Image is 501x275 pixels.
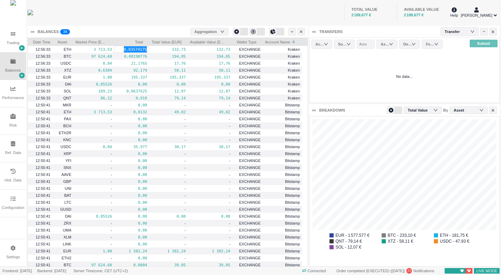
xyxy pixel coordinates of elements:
pre: 49,02 [151,108,186,116]
pre: 0,00 [116,164,147,172]
span: EXCHANGE [239,193,261,197]
span: ETH [64,47,71,51]
span: ETH2R [59,131,71,135]
span: 12:50:41 [35,138,50,142]
span: EXCHANGE [239,89,261,93]
span: Asset [55,38,67,45]
div: BREAKDOWN [319,107,345,113]
pre: 0,00 [116,192,147,200]
span: - [184,138,186,142]
span: - [184,131,186,135]
div: Destination [403,41,413,48]
span: Bitstamp [285,138,300,142]
span: SNX [63,165,71,170]
span: Bitstamp [285,249,300,253]
span: Bitstamp [285,110,300,114]
span: - [184,235,186,239]
pre: 0,00 [116,171,147,179]
pre: 132,73 [151,46,186,54]
span: - [184,172,186,177]
span: KNC [63,138,71,142]
li: QNT - 79,14 € [329,239,375,243]
span: - [111,186,112,191]
li: ETH - 181,75 € [434,233,479,237]
span: DAI [65,214,71,218]
span: EXCHANGE [239,235,261,239]
span: Bitstamp [285,235,300,239]
span: 12:56:33 [35,54,50,58]
span: EXCHANGE [239,75,261,79]
span: EXCHANGE [239,214,261,218]
span: 12:56:33 [35,89,50,93]
span: Bitstamp [285,186,300,191]
span: Kraken [288,89,300,93]
span: - [229,200,230,204]
span: 12:50:41 [35,124,50,128]
span: - [111,228,112,232]
pre: 0,00 [116,150,147,158]
span: SOL [64,89,71,93]
span: Bitstamp [285,207,300,211]
pre: 0,85526 [75,212,112,220]
span: 12:50:41 [35,242,50,246]
pre: 1,00 [75,247,112,255]
pre: 92,179 [116,66,147,74]
span: 12:50:41 [35,117,50,121]
sup: 34 [60,29,70,34]
span: Account Name [265,38,290,45]
span: - [229,235,230,239]
span: 12:50:41 [35,235,50,239]
span: 12:50:41 [35,228,50,232]
span: - [184,124,186,128]
span: EXCHANGE [239,96,261,100]
pre: 0,00198776 [116,52,147,60]
i: icon: down [220,29,224,34]
span: 12:50:41 [35,159,50,163]
div: Source [338,41,348,48]
span: AAVE [61,172,71,177]
i: icon: down [434,108,438,112]
pre: 0,00 [116,136,147,144]
pre: 0,00 [116,254,147,262]
span: - [229,159,230,163]
img: wyden_logotype_blue.svg [27,10,33,15]
div: Configuration [2,205,24,211]
span: Bitstamp [285,200,300,204]
span: - [111,200,112,204]
span: YFI [65,159,71,163]
span: EXCHANGE [239,131,261,135]
pre: 49,02 [190,108,230,116]
span: - [229,242,230,246]
div: Aggregation [194,28,221,35]
span: BTC [64,54,71,58]
pre: 0,00 [116,219,147,227]
li: EUR - 1 577,577 € [329,233,375,237]
span: EXCHANGE [239,159,261,163]
span: 12:50:41 [35,249,50,253]
span: EXCHANGE [239,242,261,246]
pre: 0,00 [116,122,147,130]
span: 12:56:33 [35,61,50,65]
p: 3 [63,29,65,36]
pre: 0,6304 [75,66,112,74]
pre: 0,00 [116,178,147,186]
pre: 0,00 [190,212,230,220]
pre: 195,337 [190,73,230,81]
span: 12:50:41 [35,152,50,156]
span: - [184,242,186,246]
pre: 0,85526 [75,80,112,88]
pre: 0,00 [116,157,147,165]
pre: 0,00 [190,80,230,88]
span: - [111,159,112,163]
span: 12:50:41 [35,131,50,135]
span: 12:56:33 [35,68,50,72]
span: - [229,221,230,225]
span: - [111,138,112,142]
pre: 17,76 [190,59,230,67]
div: TRANSFERS [319,29,343,35]
span: - [184,159,186,163]
span: Bitstamp [285,242,300,246]
span: Bitstamp [285,214,300,218]
span: - [111,207,112,211]
pre: 0,00 [151,212,186,220]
